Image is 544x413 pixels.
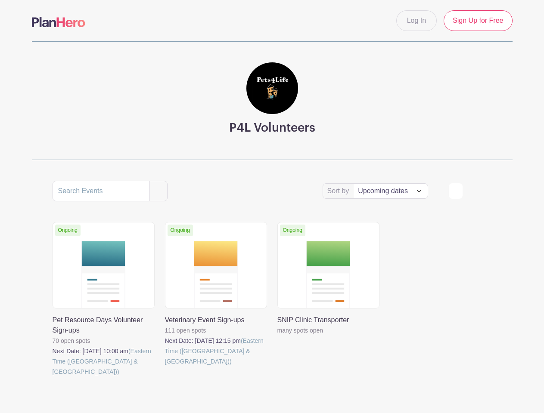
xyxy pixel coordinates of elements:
[396,10,437,31] a: Log In
[246,62,298,114] img: square%20black%20logo%20FB%20profile.jpg
[229,121,315,136] h3: P4L Volunteers
[327,186,352,196] label: Sort by
[444,10,512,31] a: Sign Up for Free
[53,181,150,201] input: Search Events
[449,183,492,199] div: order and view
[32,17,85,27] img: logo-507f7623f17ff9eddc593b1ce0a138ce2505c220e1c5a4e2b4648c50719b7d32.svg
